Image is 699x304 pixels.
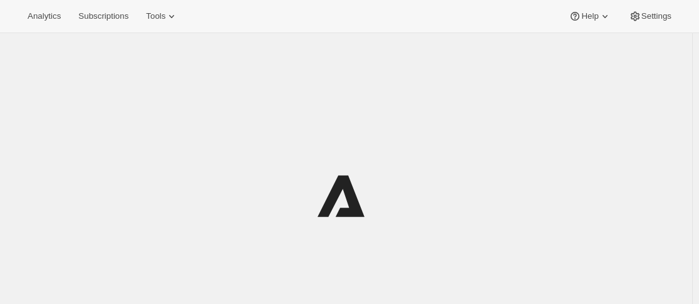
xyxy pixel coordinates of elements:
[20,8,68,25] button: Analytics
[581,11,598,21] span: Help
[641,11,671,21] span: Settings
[78,11,128,21] span: Subscriptions
[138,8,185,25] button: Tools
[146,11,165,21] span: Tools
[621,8,679,25] button: Settings
[561,8,618,25] button: Help
[71,8,136,25] button: Subscriptions
[28,11,61,21] span: Analytics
